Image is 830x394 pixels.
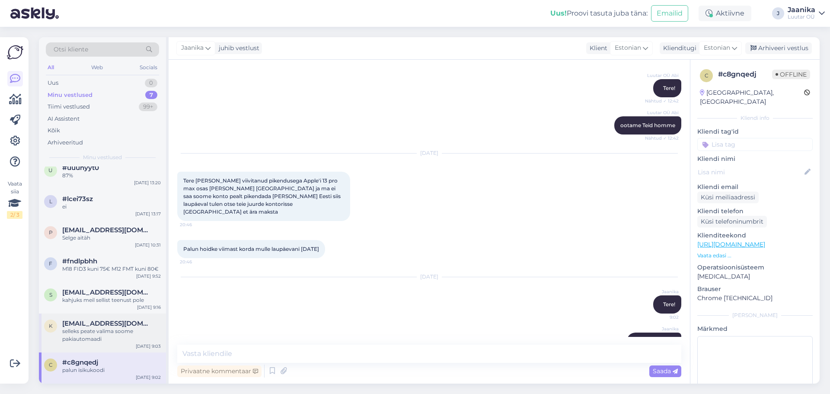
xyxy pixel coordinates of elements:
[183,246,319,252] span: Palun hoidke viimast korda mulle laupäevani [DATE]
[697,138,813,151] input: Lisa tag
[134,179,161,186] div: [DATE] 13:20
[700,88,804,106] div: [GEOGRAPHIC_DATA], [GEOGRAPHIC_DATA]
[62,296,161,304] div: kahjuks meil sellist teenust pole
[697,311,813,319] div: [PERSON_NAME]
[135,242,161,248] div: [DATE] 10:31
[49,229,53,236] span: p
[180,221,212,228] span: 20:46
[697,207,813,216] p: Kliendi telefon
[139,103,157,111] div: 99+
[704,43,730,53] span: Estonian
[646,326,679,332] span: Jaanika
[138,62,159,73] div: Socials
[62,234,161,242] div: Selge aitäh
[697,252,813,259] p: Vaata edasi ...
[697,154,813,163] p: Kliendi nimi
[745,42,812,54] div: Arhiveeri vestlus
[698,167,803,177] input: Lisa nimi
[697,183,813,192] p: Kliendi email
[48,126,60,135] div: Kõik
[135,211,161,217] div: [DATE] 13:17
[62,195,93,203] span: #lcei73sz
[136,343,161,349] div: [DATE] 9:03
[699,6,751,21] div: Aktiivne
[62,226,152,234] span: pihelgasgenert8@gmail.com
[49,260,52,267] span: f
[89,62,105,73] div: Web
[48,103,90,111] div: Tiimi vestlused
[772,70,810,79] span: Offline
[645,98,679,104] span: Nähtud ✓ 12:42
[586,44,607,53] div: Klient
[136,374,161,381] div: [DATE] 9:02
[7,180,22,219] div: Vaata siia
[177,149,681,157] div: [DATE]
[215,44,259,53] div: juhib vestlust
[48,115,80,123] div: AI Assistent
[177,273,681,281] div: [DATE]
[48,79,58,87] div: Uus
[145,79,157,87] div: 0
[615,43,641,53] span: Estonian
[62,164,99,172] span: #uuunyyt0
[180,259,212,265] span: 20:46
[49,323,53,329] span: k
[788,13,815,20] div: Luutar OÜ
[62,203,161,211] div: ei
[62,359,98,366] span: #c8gnqedj
[54,45,88,54] span: Otsi kliente
[620,122,675,128] span: ootame Teid homme
[49,291,52,298] span: s
[136,273,161,279] div: [DATE] 9:52
[697,127,813,136] p: Kliendi tag'id
[550,9,567,17] b: Uus!
[651,5,688,22] button: Emailid
[62,172,161,179] div: 87%
[653,367,678,375] span: Saada
[177,365,262,377] div: Privaatne kommentaar
[646,314,679,320] span: 9:02
[788,6,825,20] a: JaanikaLuutar OÜ
[48,138,83,147] div: Arhiveeritud
[646,72,679,79] span: Luutar OÜ Abi
[550,8,648,19] div: Proovi tasuta juba täna:
[646,288,679,295] span: Jaanika
[697,231,813,240] p: Klienditeekond
[772,7,784,19] div: J
[697,285,813,294] p: Brauser
[663,85,675,91] span: Tere!
[183,177,342,215] span: Tere [PERSON_NAME] viivitanud pikendusega Apple'i 13 pro max osas [PERSON_NAME] [GEOGRAPHIC_DATA]...
[181,43,204,53] span: Jaanika
[49,362,53,368] span: c
[646,109,679,116] span: Luutar OÜ Abi
[697,272,813,281] p: [MEDICAL_DATA]
[663,301,675,308] span: Tere!
[705,72,709,79] span: c
[697,192,759,203] div: Küsi meiliaadressi
[7,211,22,219] div: 2 / 3
[718,69,772,80] div: # c8gnqedj
[62,257,97,265] span: #fndlpbhh
[49,198,52,205] span: l
[62,265,161,273] div: M18 FID3 kuni 75€ M12 FMT kuni 80€
[48,91,93,99] div: Minu vestlused
[697,216,767,227] div: Küsi telefoninumbrit
[46,62,56,73] div: All
[697,324,813,333] p: Märkmed
[697,294,813,303] p: Chrome [TECHNICAL_ID]
[645,135,679,141] span: Nähtud ✓ 12:42
[788,6,815,13] div: Jaanika
[62,327,161,343] div: selleks peate valima soome pakiautomaadi
[697,263,813,272] p: Operatsioonisüsteem
[7,44,23,61] img: Askly Logo
[660,44,696,53] div: Klienditugi
[83,154,122,161] span: Minu vestlused
[48,167,53,173] span: u
[697,114,813,122] div: Kliendi info
[145,91,157,99] div: 7
[137,304,161,311] div: [DATE] 9:16
[62,320,152,327] span: kristiineko@hotmail.com
[697,240,765,248] a: [URL][DOMAIN_NAME]
[62,288,152,296] span: sildmario2@gmail.com
[62,366,161,374] div: palun isikukoodi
